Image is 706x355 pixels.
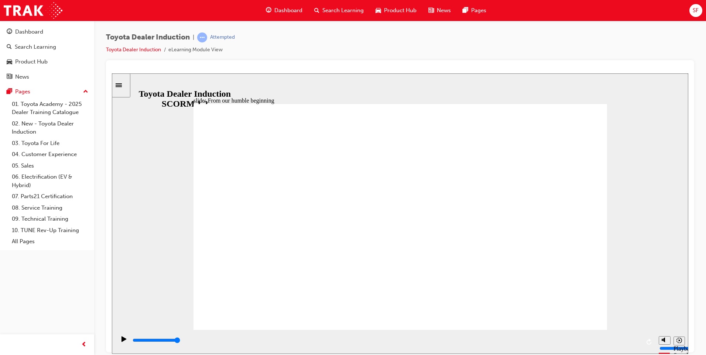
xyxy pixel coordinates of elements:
[168,46,223,54] li: eLearning Module View
[308,3,370,18] a: search-iconSearch Learning
[3,25,91,39] a: Dashboard
[7,89,12,95] span: pages-icon
[83,87,88,97] span: up-icon
[532,263,543,274] button: Replay (Ctrl+Alt+R)
[4,256,543,280] div: playback controls
[693,6,699,15] span: SF
[547,263,559,271] button: Mute (Ctrl+Alt+M)
[4,2,62,19] img: Trak
[3,24,91,85] button: DashboardSearch LearningProduct HubNews
[15,43,56,51] div: Search Learning
[260,3,308,18] a: guage-iconDashboard
[457,3,492,18] a: pages-iconPages
[422,3,457,18] a: news-iconNews
[548,272,595,278] input: volume
[562,263,573,272] button: Playback speed
[9,118,91,138] a: 02. New - Toyota Dealer Induction
[9,213,91,225] a: 09. Technical Training
[376,6,381,15] span: car-icon
[428,6,434,15] span: news-icon
[7,44,12,51] span: search-icon
[370,3,422,18] a: car-iconProduct Hub
[463,6,468,15] span: pages-icon
[9,99,91,118] a: 01. Toyota Academy - 2025 Dealer Training Catalogue
[3,55,91,69] a: Product Hub
[322,6,364,15] span: Search Learning
[9,171,91,191] a: 06. Electrification (EV & Hybrid)
[9,225,91,236] a: 10. TUNE Rev-Up Training
[15,28,43,36] div: Dashboard
[106,33,190,42] span: Toyota Dealer Induction
[274,6,302,15] span: Dashboard
[210,34,235,41] div: Attempted
[9,160,91,172] a: 05. Sales
[193,33,194,42] span: |
[3,40,91,54] a: Search Learning
[9,236,91,247] a: All Pages
[15,73,29,81] div: News
[15,58,48,66] div: Product Hub
[21,264,68,270] input: slide progress
[15,87,30,96] div: Pages
[471,6,486,15] span: Pages
[7,29,12,35] span: guage-icon
[562,272,573,285] div: Playback Speed
[3,85,91,99] button: Pages
[7,74,12,80] span: news-icon
[81,340,87,349] span: prev-icon
[314,6,319,15] span: search-icon
[9,191,91,202] a: 07. Parts21 Certification
[689,4,702,17] button: SF
[437,6,451,15] span: News
[543,256,573,280] div: misc controls
[106,46,161,53] a: Toyota Dealer Induction
[266,6,271,15] span: guage-icon
[9,149,91,160] a: 04. Customer Experience
[9,138,91,149] a: 03. Toyota For Life
[4,262,16,275] button: Play (Ctrl+Alt+P)
[384,6,417,15] span: Product Hub
[197,32,207,42] span: learningRecordVerb_ATTEMPT-icon
[9,202,91,214] a: 08. Service Training
[7,59,12,65] span: car-icon
[3,70,91,84] a: News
